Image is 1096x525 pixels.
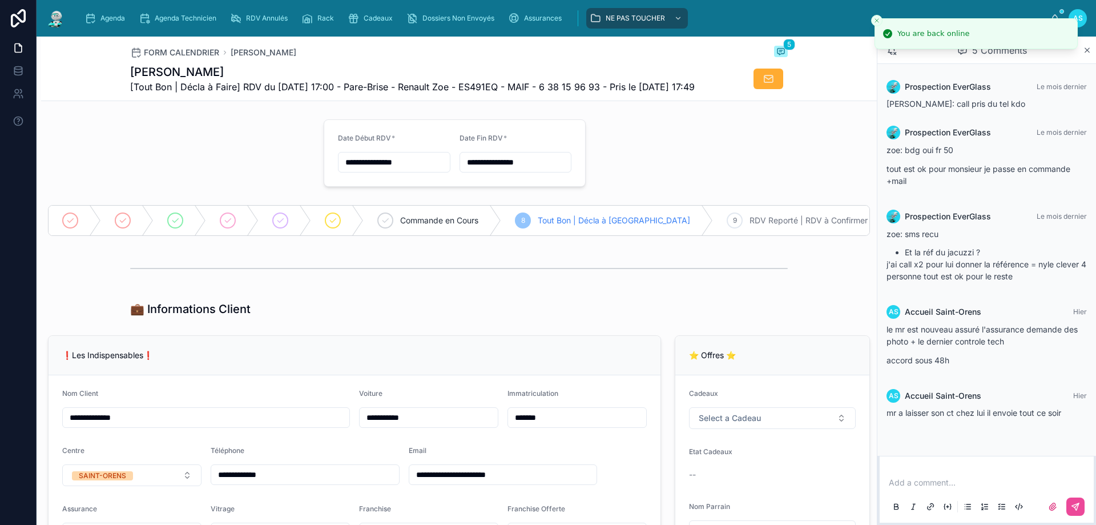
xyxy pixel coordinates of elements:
span: Voiture [359,389,382,398]
span: Etat Cadeaux [689,447,732,456]
span: Téléphone [211,446,244,455]
span: 9 [733,216,737,225]
span: Vitrage [211,504,235,513]
button: Select Button [62,464,202,486]
a: Dossiers Non Envoyés [403,8,502,29]
span: Nom Parrain [689,502,730,511]
span: Agenda Technicien [155,14,216,23]
span: Commande en Cours [400,215,478,226]
a: RDV Annulés [227,8,296,29]
span: ⭐ Offres ⭐ [689,350,736,360]
p: zoe: bdg oui fr 50 [887,144,1087,156]
a: Agenda [81,8,133,29]
a: [PERSON_NAME] [231,47,296,58]
a: Agenda Technicien [135,8,224,29]
span: Accueil Saint-Orens [905,390,981,402]
div: scrollable content [75,6,1050,31]
span: Prospection EverGlass [905,211,991,222]
span: Tout Bon | Décla à [GEOGRAPHIC_DATA] [538,215,690,226]
span: Prospection EverGlass [905,81,991,93]
span: AS [889,307,898,316]
div: SAINT-ORENS [79,471,126,480]
span: Date Fin RDV [460,134,503,142]
span: Franchise Offerte [507,504,565,513]
button: 5 [774,46,788,59]
span: Prospection EverGlass [905,127,991,138]
span: RDV Reporté | RDV à Confirmer [750,215,868,226]
span: Accueil Saint-Orens [905,306,981,318]
span: Select a Cadeau [699,412,761,424]
a: Rack [298,8,342,29]
p: accord sous 48h [887,354,1087,366]
h1: 💼 Informations Client [130,301,251,317]
span: ❗Les Indispensables❗ [62,350,153,360]
span: Email [409,446,426,455]
span: -- [689,469,696,480]
span: RDV Annulés [246,14,288,23]
span: Hier [1073,391,1087,400]
span: Agenda [100,14,125,23]
span: Immatriculation [507,389,558,398]
span: Dossiers Non Envoyés [422,14,494,23]
span: AS [889,391,898,400]
a: FORM CALENDRIER [130,47,219,58]
span: Assurance [62,504,97,513]
button: Close toast [871,15,883,26]
button: Select Button [689,407,856,429]
span: Rack [317,14,334,23]
span: 8 [521,216,525,225]
span: Le mois dernier [1037,212,1087,221]
p: zoe: sms recu [887,228,1087,240]
span: Franchise [359,504,391,513]
span: 5 [783,39,795,50]
span: [Tout Bon | Décla à Faire] RDV du [DATE] 17:00 - Pare-Brise - Renault Zoe - ES491EQ - MAIF - 6 38... [130,80,695,94]
h1: [PERSON_NAME] [130,64,695,80]
p: tout est ok pour monsieur je passe en commande +mail [887,163,1087,187]
p: j'ai call x2 pour lui donner la référence = nyle clever 4 personne tout est ok pour le reste [887,258,1087,282]
span: AS [1073,14,1083,23]
span: mr a laisser son ct chez lui il envoie tout ce soir [887,408,1061,418]
a: Cadeaux [344,8,401,29]
p: le mr est nouveau assuré l'assurance demande des photo + le dernier controle tech [887,323,1087,347]
span: 5 Comments [972,43,1027,57]
span: Date Début RDV [338,134,391,142]
li: Et la réf du jacuzzi ? [905,247,1087,258]
span: Cadeaux [364,14,393,23]
span: Centre [62,446,84,455]
a: Assurances [505,8,570,29]
span: [PERSON_NAME]: call pris du tel kdo [887,99,1025,109]
span: Cadeaux [689,389,718,398]
span: Le mois dernier [1037,82,1087,91]
img: App logo [46,9,66,27]
span: FORM CALENDRIER [144,47,219,58]
span: Hier [1073,307,1087,316]
a: NE PAS TOUCHER [586,8,688,29]
span: Nom Client [62,389,98,398]
span: Le mois dernier [1037,128,1087,137]
div: You are back online [897,28,969,39]
span: NE PAS TOUCHER [606,14,665,23]
span: Assurances [524,14,562,23]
